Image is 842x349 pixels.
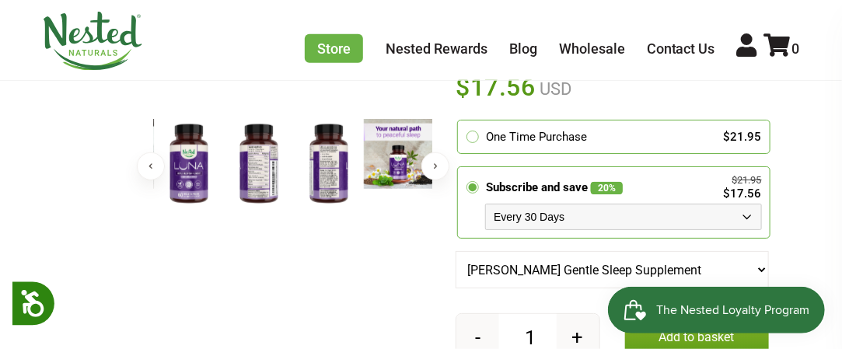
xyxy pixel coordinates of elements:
img: LUNA Gentle Sleep Supplement [224,119,294,210]
a: Nested Rewards [386,40,487,57]
iframe: Button to open loyalty program pop-up [608,287,826,333]
a: Store [305,34,363,63]
img: LUNA Gentle Sleep Supplement [294,119,364,210]
span: USD [536,79,571,99]
a: Wholesale [559,40,625,57]
img: LUNA Gentle Sleep Supplement [364,119,434,189]
img: LUNA Gentle Sleep Supplement [154,119,224,210]
span: 0 [792,40,800,57]
span: $17.56 [456,70,536,104]
button: Next [421,152,449,180]
a: Blog [509,40,537,57]
img: Nested Naturals [42,12,143,71]
a: 0 [764,40,800,57]
a: Contact Us [647,40,715,57]
button: Previous [137,152,165,180]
